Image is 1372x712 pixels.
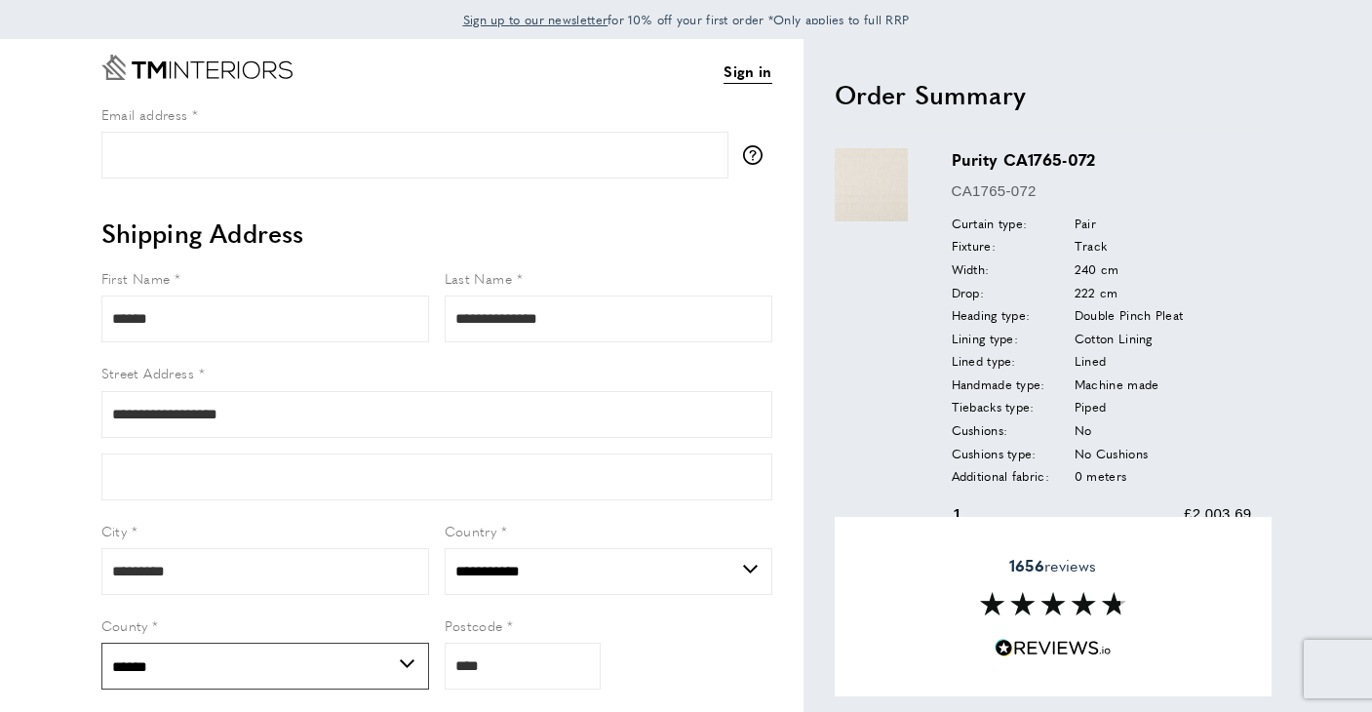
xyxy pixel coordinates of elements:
[952,179,1252,203] p: CA1765-072
[952,444,1069,463] span: Cushions type:
[835,77,1272,112] h2: Order Summary
[463,11,910,28] span: for 10% off your first order *Only applies to full RRP
[1075,283,1118,302] span: 222 cm
[952,375,1069,394] span: Handmade type:
[463,11,608,28] span: Sign up to our newsletter
[1075,420,1092,440] span: No
[995,639,1112,657] img: Reviews.io 5 stars
[835,148,908,221] img: Purity CA1765-072
[101,268,171,288] span: First Name
[101,216,772,251] h2: Shipping Address
[101,615,148,635] span: County
[1184,505,1251,522] span: £2,003.69
[952,466,1069,486] span: Additional fabric:
[1009,554,1044,576] strong: 1656
[952,283,1069,302] span: Drop:
[445,268,513,288] span: Last Name
[952,305,1069,325] span: Heading type:
[952,397,1069,416] span: Tiebacks type:
[1075,466,1126,486] span: 0 meters
[101,363,195,382] span: Street Address
[1075,305,1183,325] span: Double Pinch Pleat
[952,214,1069,233] span: Curtain type:
[1075,214,1096,233] span: Pair
[1075,329,1153,348] span: Cotton Lining
[952,502,990,526] div: 1
[101,55,293,80] a: Go to Home page
[980,592,1126,615] img: Reviews section
[952,236,1069,256] span: Fixture:
[463,10,608,29] a: Sign up to our newsletter
[1075,444,1148,463] span: No Cushions
[1075,351,1107,371] span: Lined
[1075,259,1119,279] span: 240 cm
[952,351,1069,371] span: Lined type:
[445,615,503,635] span: Postcode
[952,329,1069,348] span: Lining type:
[1075,375,1159,394] span: Machine made
[445,521,497,540] span: Country
[952,259,1069,279] span: Width:
[101,521,128,540] span: City
[1009,556,1096,575] span: reviews
[724,59,771,84] a: Sign in
[743,145,772,165] button: More information
[1075,236,1108,256] span: Track
[952,420,1069,440] span: Cushions:
[952,148,1252,171] h3: Purity CA1765-072
[101,104,188,124] span: Email address
[1075,397,1107,416] span: Piped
